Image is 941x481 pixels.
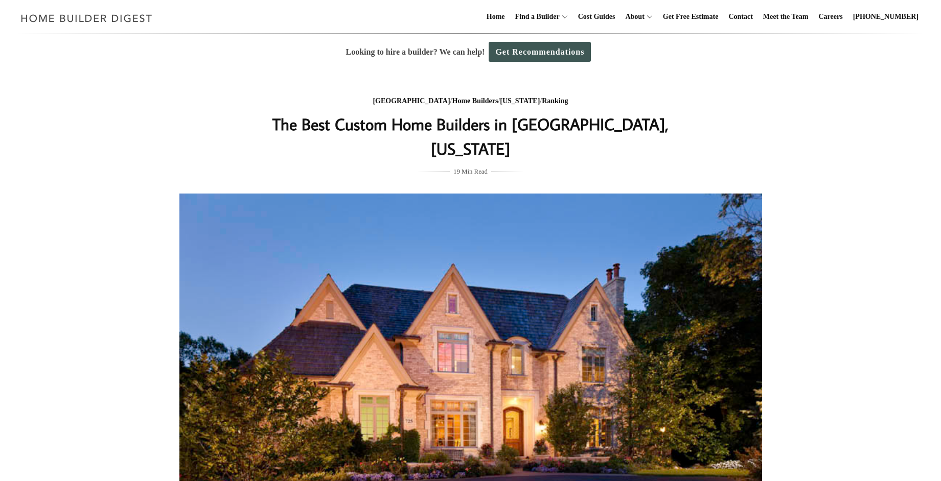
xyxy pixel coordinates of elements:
a: [PHONE_NUMBER] [849,1,923,33]
h1: The Best Custom Home Builders in [GEOGRAPHIC_DATA], [US_STATE] [267,112,675,161]
a: Get Free Estimate [659,1,723,33]
a: Find a Builder [511,1,560,33]
a: About [621,1,644,33]
a: [US_STATE] [500,97,540,105]
a: Get Recommendations [489,42,591,62]
span: 19 Min Read [453,166,488,177]
a: Ranking [542,97,568,105]
a: Cost Guides [574,1,619,33]
a: Home [483,1,509,33]
a: Contact [724,1,756,33]
a: Home Builders [452,97,498,105]
a: Careers [815,1,847,33]
a: Meet the Team [759,1,813,33]
div: / / / [267,95,675,108]
a: [GEOGRAPHIC_DATA] [373,97,450,105]
img: Home Builder Digest [16,8,157,28]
